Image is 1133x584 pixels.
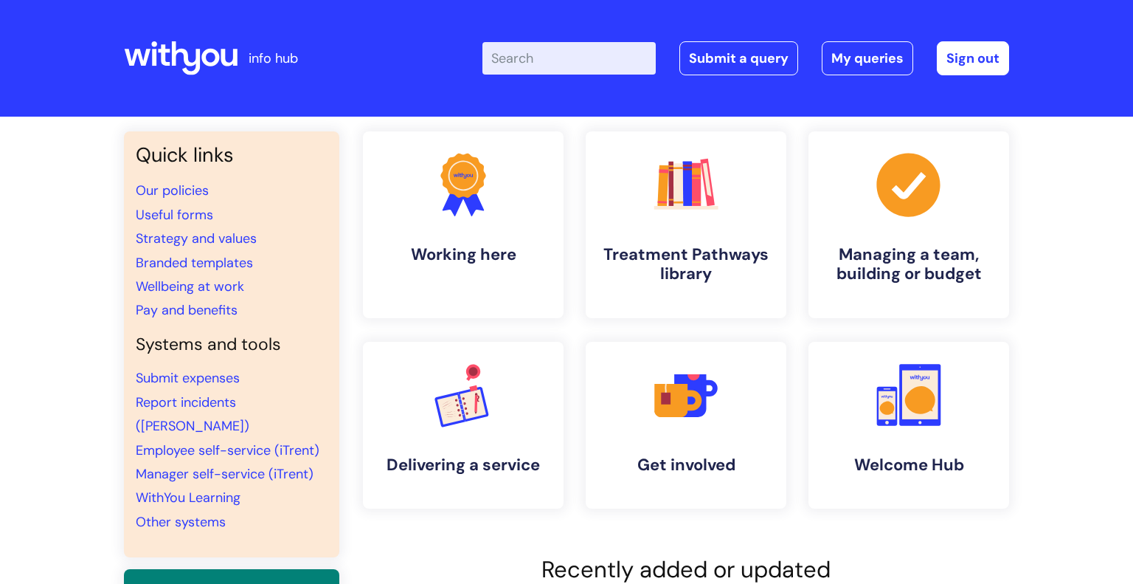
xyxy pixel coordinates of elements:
div: | - [482,41,1009,75]
a: Get involved [586,342,786,509]
h4: Welcome Hub [820,456,997,475]
input: Search [482,42,656,75]
h4: Systems and tools [136,334,328,355]
a: Pay and benefits [136,301,238,319]
a: Useful forms [136,206,213,224]
a: Employee self-service (iTrent) [136,442,319,459]
h4: Delivering a service [375,456,552,475]
a: Treatment Pathways library [586,131,786,318]
a: Other systems [136,513,226,531]
h4: Working here [375,245,552,264]
a: Working here [363,131,564,318]
h4: Treatment Pathways library [597,245,775,284]
a: Our policies [136,182,209,199]
a: Branded templates [136,254,253,272]
a: Sign out [937,41,1009,75]
h4: Get involved [597,456,775,475]
h3: Quick links [136,143,328,167]
a: Submit a query [679,41,798,75]
h2: Recently added or updated [363,556,1009,583]
a: Delivering a service [363,342,564,509]
a: My queries [822,41,913,75]
a: Submit expenses [136,369,240,387]
h4: Managing a team, building or budget [820,245,997,284]
a: Wellbeing at work [136,278,244,295]
a: Managing a team, building or budget [808,131,1009,318]
a: Welcome Hub [808,342,1009,509]
a: Report incidents ([PERSON_NAME]) [136,394,249,435]
a: Manager self-service (iTrent) [136,465,313,483]
a: Strategy and values [136,230,257,247]
p: info hub [249,47,298,70]
a: WithYou Learning [136,489,240,506]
